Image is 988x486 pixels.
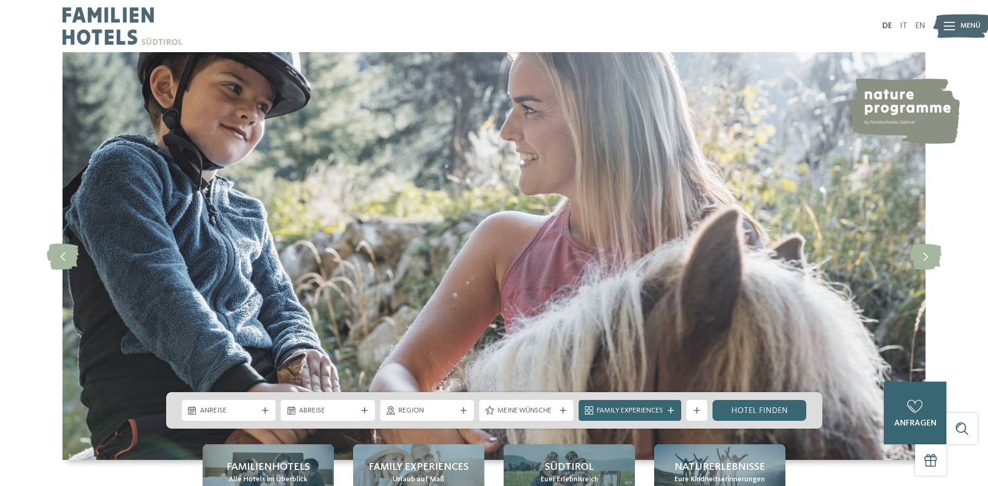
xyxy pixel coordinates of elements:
a: Hotel finden [712,400,807,421]
a: anfragen [884,382,946,444]
span: Family Experiences [597,406,663,416]
span: Eure Kindheitserinnerungen [674,475,765,485]
span: Abreise [299,406,357,416]
span: Urlaub auf Maß [393,475,444,485]
a: IT [900,22,907,30]
span: anfragen [894,419,936,428]
span: Menü [960,21,981,31]
a: EN [915,22,926,30]
img: Familienhotels Südtirol: The happy family places [62,52,926,460]
span: Alle Hotels im Überblick [229,475,307,485]
a: DE [882,22,892,30]
span: Region [398,406,456,416]
img: nature programme by Familienhotels Südtirol [845,78,960,144]
span: Euer Erlebnisreich [541,475,598,485]
span: Naturerlebnisse [674,460,765,475]
span: Meine Wünsche [497,406,555,416]
span: Family Experiences [369,460,469,475]
span: Südtirol [545,460,594,475]
span: Anreise [200,406,258,416]
span: Familienhotels [227,460,310,475]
